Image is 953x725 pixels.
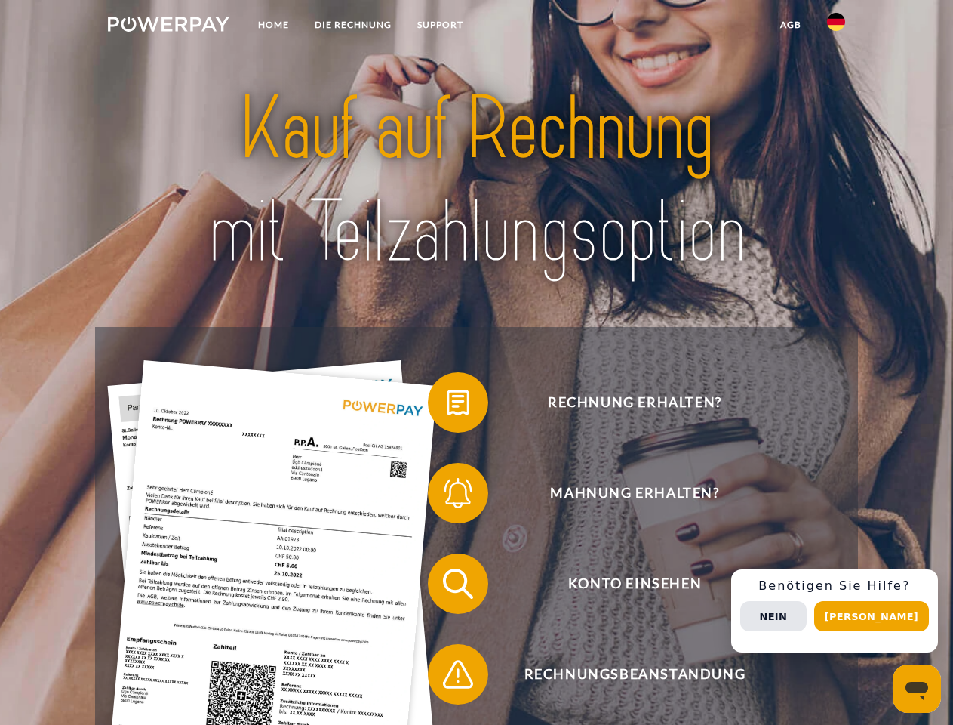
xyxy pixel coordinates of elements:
img: qb_search.svg [439,565,477,603]
a: agb [767,11,814,39]
button: Rechnung erhalten? [428,372,820,433]
span: Rechnung erhalten? [450,372,819,433]
button: Rechnungsbeanstandung [428,644,820,705]
img: title-powerpay_de.svg [144,72,809,289]
img: logo-powerpay-white.svg [108,17,229,32]
span: Mahnung erhalten? [450,463,819,523]
span: Rechnungsbeanstandung [450,644,819,705]
button: Nein [740,601,807,631]
h3: Benötigen Sie Hilfe? [740,578,929,594]
img: de [827,13,845,31]
button: [PERSON_NAME] [814,601,929,631]
a: DIE RECHNUNG [302,11,404,39]
button: Mahnung erhalten? [428,463,820,523]
div: Schnellhilfe [731,569,938,652]
a: SUPPORT [404,11,476,39]
img: qb_bill.svg [439,384,477,421]
iframe: Button to launch messaging window [893,665,941,713]
button: Konto einsehen [428,554,820,614]
a: Home [245,11,302,39]
span: Konto einsehen [450,554,819,614]
img: qb_warning.svg [439,656,477,693]
img: qb_bell.svg [439,474,477,512]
